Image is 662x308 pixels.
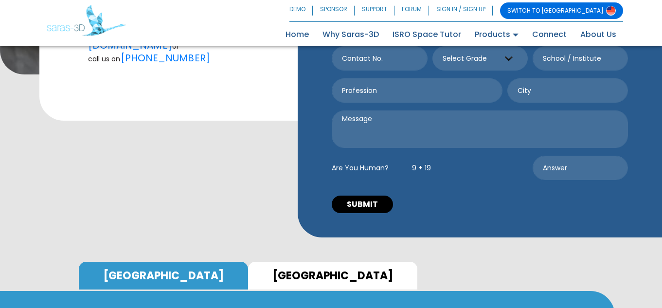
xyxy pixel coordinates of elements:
[573,27,623,42] a: About Us
[332,78,502,103] input: Profession
[525,27,573,42] a: Connect
[468,27,525,42] a: Products
[429,2,493,19] a: SIGN IN / SIGN UP
[606,6,616,16] img: Switch to USA
[332,163,389,172] h5: Are You Human?
[332,196,393,213] button: SUBMIT
[500,2,623,19] a: SWITCH TO [GEOGRAPHIC_DATA]
[355,2,394,19] a: SUPPORT
[79,262,248,290] a: [GEOGRAPHIC_DATA]
[316,27,386,42] a: Why Saras-3D
[533,46,628,71] input: School / Institute
[386,27,468,42] a: ISRO Space Tutor
[121,51,210,65] a: [PHONE_NUMBER]
[507,78,628,103] input: City
[279,27,316,42] a: Home
[412,163,431,172] h5: 9 + 19
[289,2,313,19] a: DEMO
[394,2,429,19] a: FORUM
[88,54,121,64] span: call us on
[248,262,417,290] a: [GEOGRAPHIC_DATA]
[533,156,628,180] input: Answer
[313,2,355,19] a: SPONSOR
[332,46,427,71] input: Contact No.
[47,5,126,36] img: Saras 3D
[172,41,179,51] span: or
